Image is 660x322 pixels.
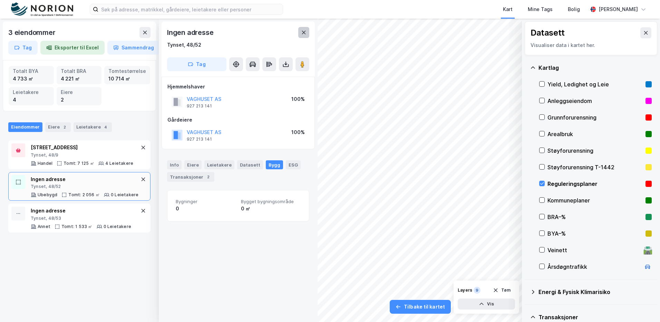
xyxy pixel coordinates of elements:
div: Støyforurensning T-1442 [547,163,643,171]
div: 2 [205,173,212,180]
div: 0 Leietakere [104,224,131,229]
div: Ingen adresse [31,175,138,183]
iframe: Chat Widget [625,289,660,322]
div: ESG [286,160,301,169]
div: Kontrollprogram for chat [625,289,660,322]
div: Bygg [266,160,283,169]
div: 🛣️ [643,246,652,255]
div: Eiendommer [8,122,42,132]
div: 4 221 ㎡ [61,75,98,83]
div: Datasett [237,160,263,169]
span: Bygninger [176,199,235,205]
div: 4 [102,124,109,131]
div: Visualiser data i kartet her. [531,41,651,49]
div: Bolig [568,5,580,13]
div: Datasett [531,27,565,38]
div: Ubebygd [38,192,57,198]
div: BRA–% [547,213,643,221]
div: Tynset, 48/52 [167,41,201,49]
div: Tynset, 48/9 [31,152,133,158]
div: 4 Leietakere [105,161,133,166]
div: Leietakere [204,160,234,169]
div: Leietakere [13,88,50,96]
div: Støyforurensning [547,146,643,155]
div: Tomt: 1 533 ㎡ [61,224,93,229]
div: Kartlag [538,64,652,72]
div: 9 [474,287,481,294]
div: Tomtestørrelse [108,67,146,75]
div: Leietakere [74,122,112,132]
div: Totalt BRA [61,67,98,75]
div: Handel [38,161,52,166]
div: 2 [61,96,98,104]
div: 0 ㎡ [241,205,301,213]
div: Eiere [45,122,71,132]
div: Info [167,160,182,169]
div: 10 714 ㎡ [108,75,146,83]
div: 927 213 141 [187,103,212,109]
span: Bygget bygningsområde [241,199,301,205]
div: Kart [503,5,513,13]
input: Søk på adresse, matrikkel, gårdeiere, leietakere eller personer [98,4,283,15]
img: norion-logo.80e7a08dc31c2e691866.png [11,2,73,17]
div: Tynset, 48/53 [31,216,131,221]
div: Veinett [547,246,641,254]
div: Tomt: 7 125 ㎡ [64,161,94,166]
div: 3 eiendommer [8,27,57,38]
div: Transaksjoner [167,172,214,182]
div: [STREET_ADDRESS] [31,143,133,152]
div: 927 213 141 [187,136,212,142]
div: Hjemmelshaver [167,83,309,91]
div: Eiere [184,160,202,169]
div: Grunnforurensning [547,113,643,122]
button: Tøm [488,285,515,296]
div: 0 [176,205,235,213]
div: Yield, Ledighet og Leie [547,80,643,88]
div: Totalt BYA [13,67,50,75]
button: Vis [458,299,515,310]
div: BYA–% [547,229,643,238]
div: Layers [458,287,472,293]
div: Tynset, 48/52 [31,184,138,189]
div: Annet [38,224,50,229]
div: Energi & Fysisk Klimarisiko [538,288,652,296]
div: Eiere [61,88,98,96]
div: Gårdeiere [167,116,309,124]
button: Eksporter til Excel [40,41,105,55]
div: Transaksjoner [538,313,652,321]
div: [PERSON_NAME] [599,5,638,13]
div: 100% [291,95,305,103]
div: Ingen adresse [167,27,215,38]
div: 2 [61,124,68,131]
div: Årsdøgntrafikk [547,263,641,271]
div: Mine Tags [528,5,553,13]
div: Reguleringsplaner [547,180,643,188]
div: 4 733 ㎡ [13,75,50,83]
div: Tomt: 2 056 ㎡ [68,192,100,198]
div: 4 [13,96,50,104]
button: Tag [8,41,38,55]
button: Sammendrag [107,41,160,55]
div: 100% [291,128,305,136]
div: Kommuneplaner [547,196,643,205]
div: Anleggseiendom [547,97,643,105]
div: Arealbruk [547,130,643,138]
div: 0 Leietakere [111,192,138,198]
div: Ingen adresse [31,207,131,215]
button: Tilbake til kartet [390,300,451,314]
button: Tag [167,57,226,71]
